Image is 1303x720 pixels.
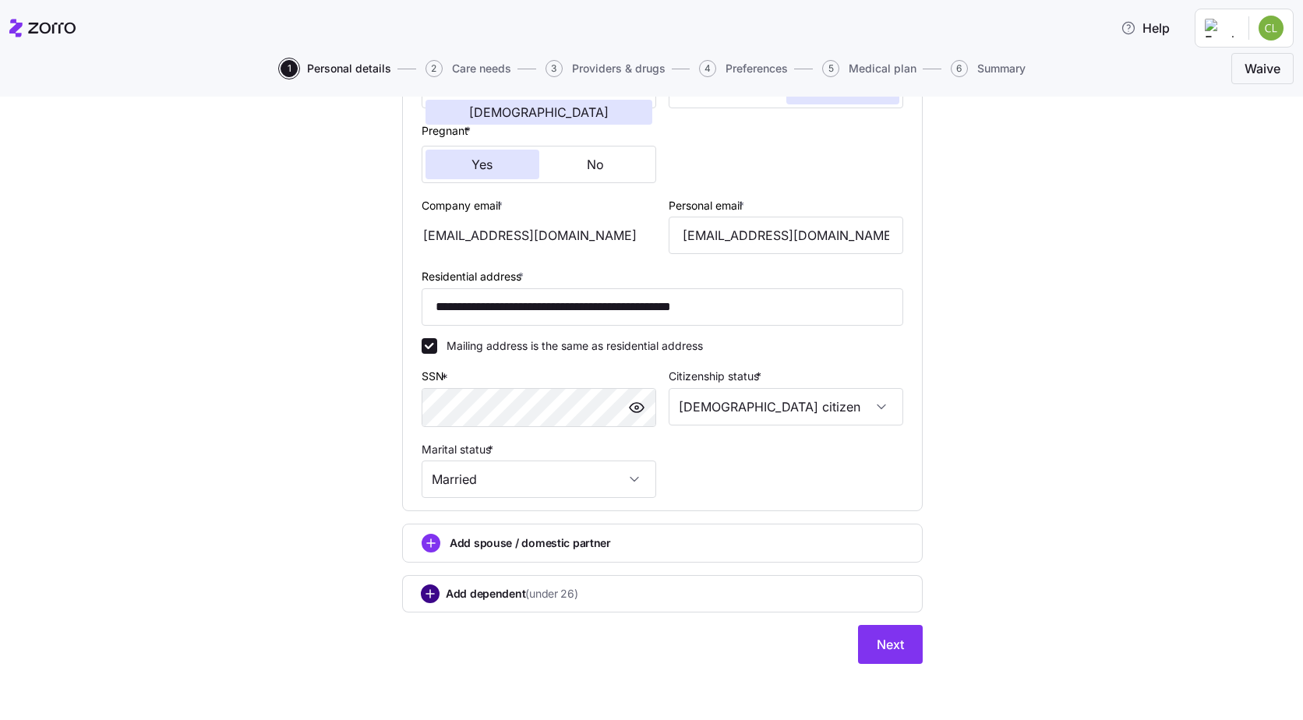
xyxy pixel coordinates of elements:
[546,60,563,77] span: 3
[1259,16,1284,41] img: 9f9b392b68124ac90ee62cdf71e474ca
[726,63,788,74] span: Preferences
[1108,12,1182,44] button: Help
[277,60,391,77] a: 1Personal details
[281,60,391,77] button: 1Personal details
[951,60,1026,77] button: 6Summary
[422,368,451,385] label: SSN
[822,60,839,77] span: 5
[1205,19,1236,37] img: Employer logo
[422,268,527,285] label: Residential address
[849,63,916,74] span: Medical plan
[471,158,493,171] span: Yes
[422,441,496,458] label: Marital status
[669,368,764,385] label: Citizenship status
[422,197,506,214] label: Company email
[699,60,716,77] span: 4
[469,106,609,118] span: [DEMOGRAPHIC_DATA]
[437,338,703,354] label: Mailing address is the same as residential address
[452,63,511,74] span: Care needs
[426,60,443,77] span: 2
[422,461,656,498] input: Select marital status
[858,625,923,664] button: Next
[669,388,903,425] input: Select citizenship status
[977,63,1026,74] span: Summary
[422,122,474,139] label: Pregnant
[307,63,391,74] span: Personal details
[572,63,666,74] span: Providers & drugs
[421,584,440,603] svg: add icon
[446,586,578,602] span: Add dependent
[877,635,904,654] span: Next
[546,60,666,77] button: 3Providers & drugs
[669,197,747,214] label: Personal email
[699,60,788,77] button: 4Preferences
[281,60,298,77] span: 1
[450,535,611,551] span: Add spouse / domestic partner
[426,60,511,77] button: 2Care needs
[1121,19,1170,37] span: Help
[525,586,577,602] span: (under 26)
[422,534,440,552] svg: add icon
[951,60,968,77] span: 6
[669,217,903,254] input: Email
[822,60,916,77] button: 5Medical plan
[587,158,604,171] span: No
[1245,59,1280,78] span: Waive
[1231,53,1294,84] button: Waive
